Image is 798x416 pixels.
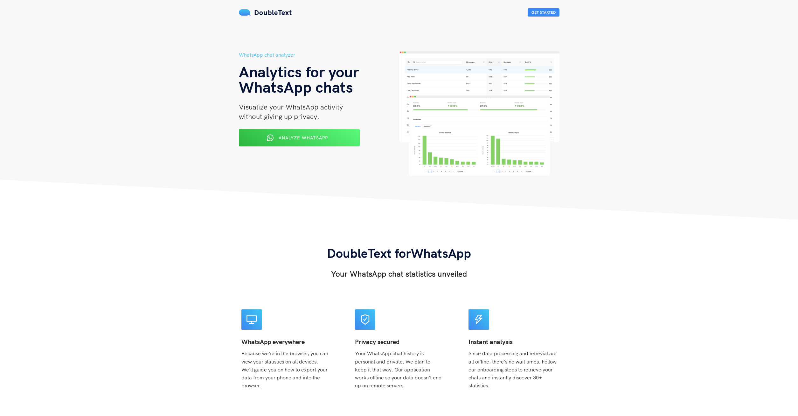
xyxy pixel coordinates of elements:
[239,62,359,81] span: Analytics for your
[468,338,513,346] b: Instant analysis
[327,269,471,279] h3: Your WhatsApp chat statistics unveiled
[399,51,559,176] img: hero
[241,350,328,389] span: Because we're in the browser, you can view your statistics on all devices. We'll guide you on how...
[239,112,319,121] span: without giving up privacy.
[239,77,353,96] span: WhatsApp chats
[474,314,484,325] span: thunderbolt
[239,137,360,143] a: Analyze WhatsApp
[327,245,471,261] span: DoubleText for WhatsApp
[239,102,343,111] span: Visualize your WhatsApp activity
[360,314,370,325] span: safety-certificate
[528,8,559,17] button: Get Started
[239,51,399,59] h5: WhatsApp chat analyzer
[355,338,399,346] b: Privacy secured
[239,8,292,17] a: DoubleText
[355,350,442,389] span: Your WhatsApp chat history is personal and private. We plan to keep it that way. Our application ...
[239,9,251,16] img: mS3x8y1f88AAAAABJRU5ErkJggg==
[279,135,328,141] span: Analyze WhatsApp
[239,129,360,146] button: Analyze WhatsApp
[241,338,305,346] b: WhatsApp everywhere
[468,350,557,389] span: Since data processing and retrevial are all offline, there's no wait times. Follow our onboarding...
[246,314,257,325] span: desktop
[254,8,292,17] span: DoubleText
